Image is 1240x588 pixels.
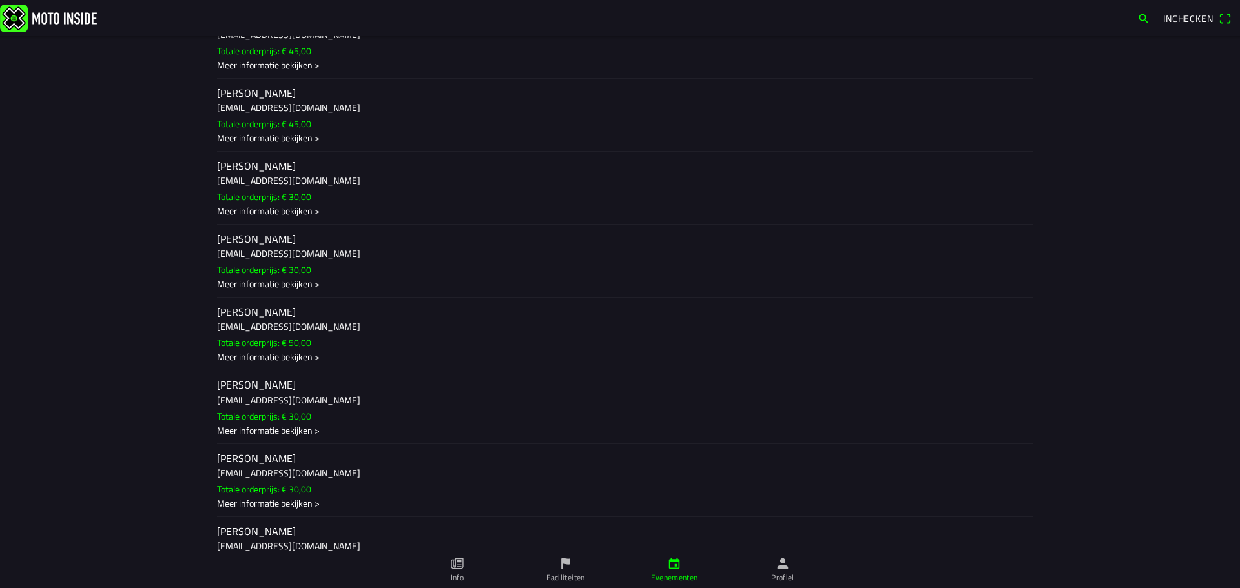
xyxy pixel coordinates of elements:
[217,233,1023,245] h2: [PERSON_NAME]
[217,86,1023,99] h2: [PERSON_NAME]
[667,556,681,571] ion-icon: calendar
[217,379,1023,391] h2: [PERSON_NAME]
[217,465,1023,479] h3: [EMAIL_ADDRESS][DOMAIN_NAME]
[776,556,790,571] ion-icon: person
[217,130,1023,144] div: Meer informatie bekijken >
[217,538,1023,552] h3: [EMAIL_ADDRESS][DOMAIN_NAME]
[217,43,311,57] ion-text: Totale orderprijs: € 45,00
[217,263,311,276] ion-text: Totale orderprijs: € 30,00
[217,57,1023,71] div: Meer informatie bekijken >
[217,336,311,349] ion-text: Totale orderprijs: € 50,00
[217,452,1023,464] h2: [PERSON_NAME]
[217,247,1023,260] h3: [EMAIL_ADDRESS][DOMAIN_NAME]
[217,319,1023,333] h3: [EMAIL_ADDRESS][DOMAIN_NAME]
[1157,7,1237,29] a: Incheckenqr scanner
[217,409,311,422] ion-text: Totale orderprijs: € 30,00
[217,350,1023,363] div: Meer informatie bekijken >
[217,306,1023,318] h2: [PERSON_NAME]
[217,423,1023,436] div: Meer informatie bekijken >
[546,572,584,583] ion-label: Faciliteiten
[217,100,1023,114] h3: [EMAIL_ADDRESS][DOMAIN_NAME]
[217,116,311,130] ion-text: Totale orderprijs: € 45,00
[217,525,1023,537] h2: [PERSON_NAME]
[217,27,1023,41] h3: [EMAIL_ADDRESS][DOMAIN_NAME]
[217,277,1023,290] div: Meer informatie bekijken >
[451,572,464,583] ion-label: Info
[450,556,464,571] ion-icon: paper
[771,572,794,583] ion-label: Profiel
[1163,12,1214,25] span: Inchecken
[217,392,1023,406] h3: [EMAIL_ADDRESS][DOMAIN_NAME]
[651,572,698,583] ion-label: Evenementen
[217,496,1023,509] div: Meer informatie bekijken >
[217,190,311,203] ion-text: Totale orderprijs: € 30,00
[217,482,311,495] ion-text: Totale orderprijs: € 30,00
[217,204,1023,218] div: Meer informatie bekijken >
[1131,7,1157,29] a: search
[217,159,1023,172] h2: [PERSON_NAME]
[559,556,573,571] ion-icon: flag
[217,174,1023,187] h3: [EMAIL_ADDRESS][DOMAIN_NAME]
